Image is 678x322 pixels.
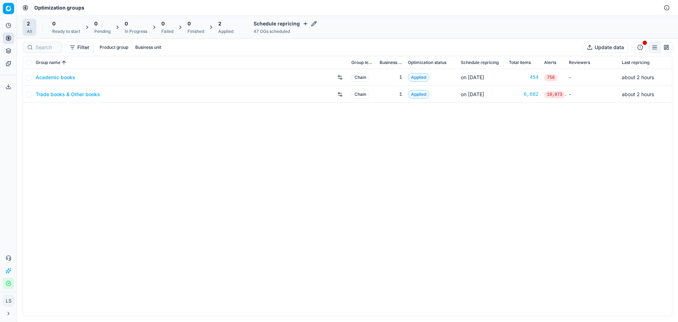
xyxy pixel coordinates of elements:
span: 0 [52,20,55,27]
div: Ready to start [52,29,80,34]
span: Total items [509,60,531,65]
a: Academic books [36,74,75,81]
div: Applied [218,29,233,34]
span: 0 [188,20,191,27]
a: Trade books & Other books [36,91,100,98]
span: Schedule repricing [461,60,499,65]
div: All [27,29,32,34]
span: 0 [94,20,97,27]
span: Reviewers [569,60,590,65]
nav: breadcrumb [34,4,84,11]
a: 454 [509,74,539,81]
span: Chain [351,73,369,82]
a: 6,682 [509,91,539,98]
span: on [DATE] [461,91,484,97]
span: Alerts [544,60,556,65]
div: Failed [161,29,173,34]
span: 0 [161,20,165,27]
td: - [566,69,619,86]
span: Business unit [380,60,402,65]
button: Sorted by Group name ascending [60,59,67,66]
div: 1 [380,91,402,98]
td: - [566,86,619,103]
button: Update data [582,42,629,53]
div: 47 OGs scheduled [254,29,317,34]
span: on [DATE] [461,74,484,80]
span: 2 [27,20,30,27]
div: Pending [94,29,111,34]
button: Filter [65,42,94,53]
span: Optimization status [408,60,446,65]
span: Optimization groups [34,4,84,11]
span: 10,873 [544,91,565,98]
button: Business unit [132,43,164,52]
span: Group level [351,60,374,65]
span: Applied [408,90,429,99]
div: Finished [188,29,204,34]
input: Search [36,44,58,51]
span: about 2 hours [622,74,654,80]
div: In Progress [125,29,147,34]
span: 756 [544,74,558,81]
span: Last repricing [622,60,649,65]
span: Applied [408,73,429,82]
button: LS [3,295,14,306]
span: 0 [125,20,128,27]
span: Chain [351,90,369,99]
span: Group name [36,60,60,65]
h4: Schedule repricing [254,20,317,27]
span: about 2 hours [622,91,654,97]
div: 1 [380,74,402,81]
button: Product group [97,43,131,52]
span: 2 [218,20,221,27]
